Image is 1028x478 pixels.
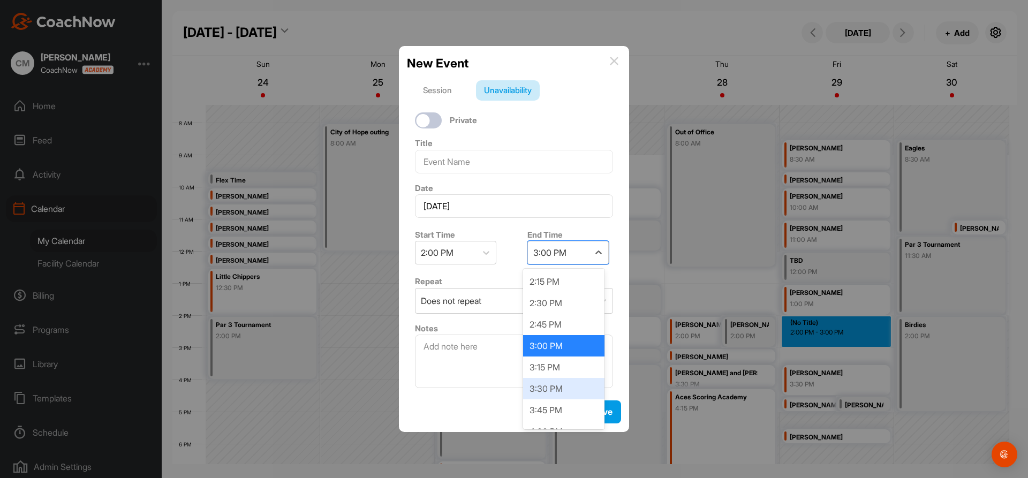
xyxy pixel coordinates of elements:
[476,80,540,101] div: Unavailability
[415,80,460,101] div: Session
[407,54,468,72] h2: New Event
[450,115,477,127] label: Private
[415,194,613,218] input: Select Date
[527,230,563,240] label: End Time
[523,421,604,442] div: 4:00 PM
[523,335,604,356] div: 3:00 PM
[421,294,481,307] div: Does not repeat
[610,57,618,65] img: info
[523,314,604,335] div: 2:45 PM
[523,356,604,378] div: 3:15 PM
[415,183,433,193] label: Date
[523,378,604,399] div: 3:30 PM
[992,442,1017,467] div: Open Intercom Messenger
[523,292,604,314] div: 2:30 PM
[415,230,455,240] label: Start Time
[523,399,604,421] div: 3:45 PM
[415,323,438,333] label: Notes
[421,246,453,259] div: 2:00 PM
[415,276,442,286] label: Repeat
[415,150,613,173] input: Event Name
[415,138,433,148] label: Title
[523,271,604,292] div: 2:15 PM
[533,246,566,259] div: 3:00 PM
